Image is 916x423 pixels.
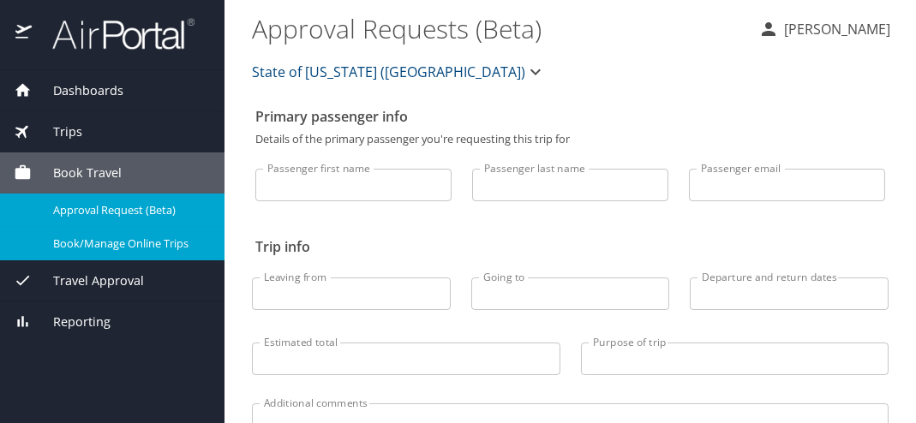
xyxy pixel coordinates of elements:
span: Book/Manage Online Trips [53,235,204,252]
h1: Approval Requests (Beta) [252,2,745,55]
span: Reporting [32,313,111,331]
p: [PERSON_NAME] [779,19,890,39]
span: Trips [32,122,82,141]
span: Approval Request (Beta) [53,202,204,218]
button: [PERSON_NAME] [751,14,897,45]
img: icon-airportal.png [15,17,33,51]
span: Book Travel [32,164,122,182]
span: State of [US_STATE] ([GEOGRAPHIC_DATA]) [252,60,525,84]
span: Travel Approval [32,271,144,290]
p: Details of the primary passenger you're requesting this trip for [255,134,885,145]
h2: Primary passenger info [255,103,885,130]
span: Dashboards [32,81,123,100]
h2: Trip info [255,233,885,260]
button: State of [US_STATE] ([GEOGRAPHIC_DATA]) [245,55,553,89]
img: airportal-logo.png [33,17,195,51]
